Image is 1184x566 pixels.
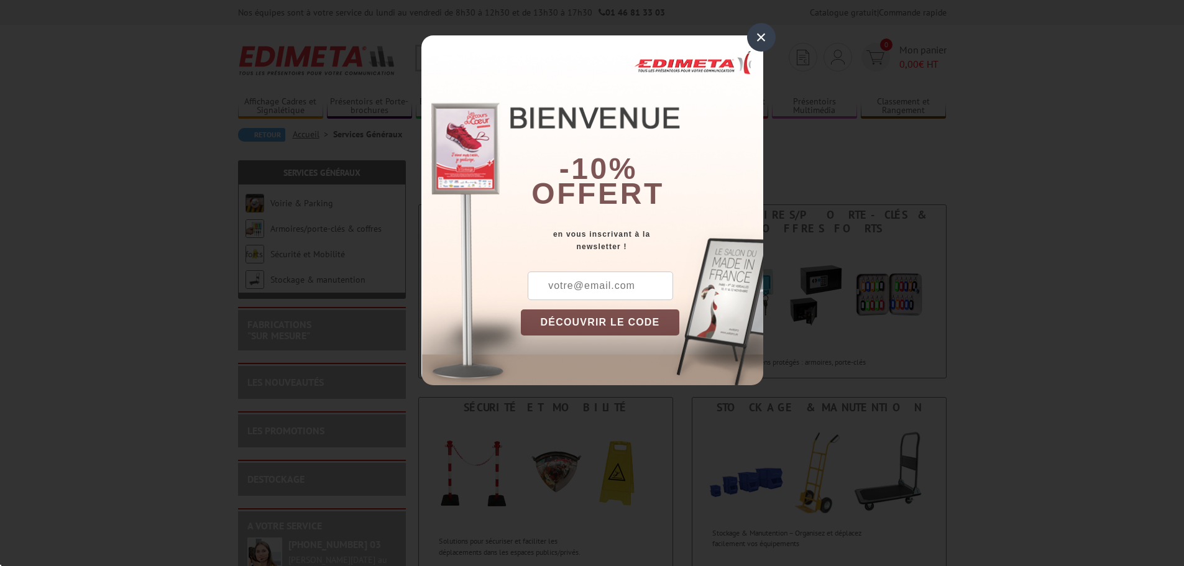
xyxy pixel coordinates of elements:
b: -10% [559,152,638,185]
input: votre@email.com [528,272,673,300]
div: en vous inscrivant à la newsletter ! [521,228,763,253]
font: offert [531,177,664,210]
div: × [747,23,776,52]
button: DÉCOUVRIR LE CODE [521,309,680,335]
